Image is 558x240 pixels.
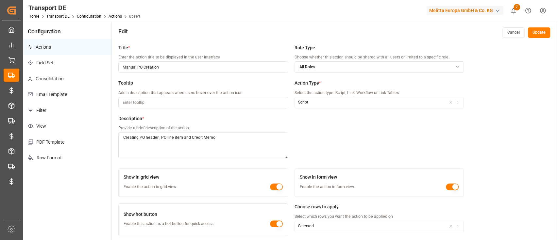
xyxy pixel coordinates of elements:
[298,100,308,105] div: Script
[118,90,288,96] p: Add a description that appears when users hover over the action icon.
[77,14,101,19] a: Configuration
[118,125,288,131] p: Provide a brief description of the action.
[298,223,314,229] div: Selected
[300,184,354,190] p: Enable the action in form view
[514,4,520,10] span: 7
[124,184,176,190] p: Enable the action in grid view
[23,118,111,134] p: View
[295,61,464,73] button: All Roles
[295,214,464,220] p: Select which rows you want the action to be applied on
[46,14,70,19] a: Transport DE
[23,134,111,150] p: PDF Template
[118,80,133,87] span: Tooltip
[124,221,213,227] p: Enable this action as a hot button for quick access
[118,27,127,36] h4: Edit
[28,14,39,19] a: Home
[118,55,288,60] p: Enter the action title to be displayed in the user interface
[23,87,111,103] p: Email Template
[28,3,140,13] div: Transport DE
[23,71,111,87] p: Consolidation
[427,4,506,17] button: Melitta Europa GmbH & Co. KG
[521,3,535,18] button: Help Center
[427,6,503,15] div: Melitta Europa GmbH & Co. KG
[502,27,525,38] button: Cancel
[299,64,315,70] span: All Roles
[23,103,111,119] p: Filter
[23,55,111,71] p: Field Set
[295,203,339,210] span: Choose rows to apply
[506,3,521,18] button: show 7 new notifications
[23,21,111,39] h4: Configuration
[295,90,464,96] p: Select the action type: Script, Link, Workflow or Link Tables.
[118,97,288,108] input: Enter tooltip
[300,174,337,181] span: Show in form view
[118,61,288,73] input: Enter title
[295,55,464,60] p: Choose whether this action should be shared with all users or limited to a specific role.
[295,80,319,87] span: Action Type
[118,132,288,158] textarea: Creating PO header , PO line item and Credit Memo
[118,115,142,122] span: Description
[118,44,128,51] span: Title
[295,44,315,51] span: Role Type
[528,27,550,38] button: Update
[23,150,111,166] p: Row Format
[124,211,157,218] span: Show hot button
[124,174,159,181] span: Show in grid view
[109,14,122,19] a: Actions
[23,39,111,55] p: Actions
